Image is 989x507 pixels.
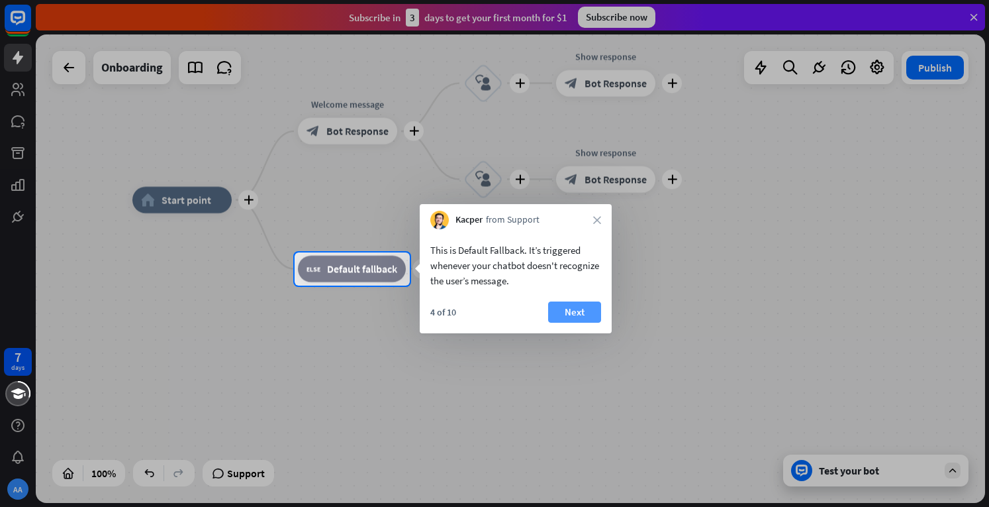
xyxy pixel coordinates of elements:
button: Open LiveChat chat widget [11,5,50,45]
i: close [593,216,601,224]
span: Kacper [455,213,483,227]
i: block_fallback [306,262,320,276]
span: Default fallback [327,262,397,276]
span: from Support [486,213,540,227]
div: 4 of 10 [430,306,456,318]
button: Next [548,302,601,323]
div: This is Default Fallback. It’s triggered whenever your chatbot doesn't recognize the user’s message. [430,243,601,288]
